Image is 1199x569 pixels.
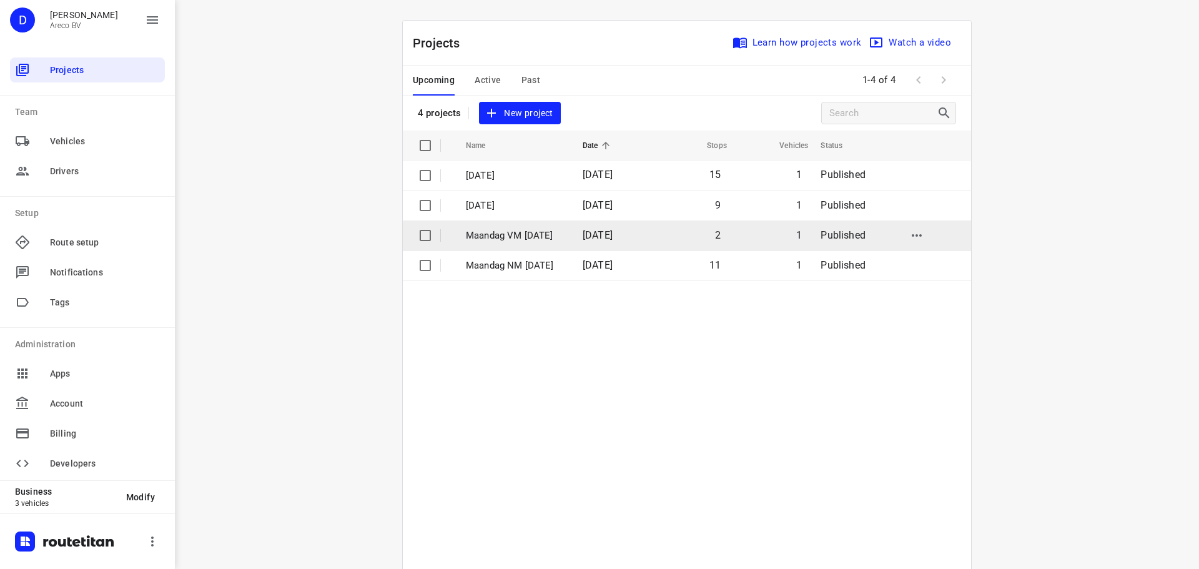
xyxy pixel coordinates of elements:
span: Route setup [50,236,160,249]
span: Account [50,397,160,410]
div: Projects [10,57,165,82]
span: [DATE] [583,199,613,211]
p: Areco BV [50,21,118,30]
p: Administration [15,338,165,351]
span: 1-4 of 4 [857,67,901,94]
button: New project [479,102,560,125]
span: Previous Page [906,67,931,92]
span: 11 [709,259,721,271]
span: Active [475,72,501,88]
span: [DATE] [583,229,613,241]
span: Published [821,259,866,271]
span: Upcoming [413,72,455,88]
span: Published [821,199,866,211]
span: 1 [796,199,802,211]
span: Projects [50,64,160,77]
div: Drivers [10,159,165,184]
div: Account [10,391,165,416]
p: Projects [413,34,470,52]
p: 3 vehicles [15,499,116,508]
div: Billing [10,421,165,446]
div: Vehicles [10,129,165,154]
span: Past [521,72,541,88]
button: Modify [116,486,165,508]
p: Didier Evrard [50,10,118,20]
p: Setup [15,207,165,220]
span: Vehicles [50,135,160,148]
div: Search [937,106,955,121]
span: Tags [50,296,160,309]
span: Billing [50,427,160,440]
span: New project [486,106,553,121]
p: [DATE] [466,169,564,183]
span: Apps [50,367,160,380]
span: Developers [50,457,160,470]
span: Date [583,138,614,153]
p: [DATE] [466,199,564,213]
span: Drivers [50,165,160,178]
span: Published [821,229,866,241]
div: D [10,7,35,32]
span: 1 [796,229,802,241]
span: 1 [796,259,802,271]
p: Maandag NM [DATE] [466,259,564,273]
div: Tags [10,290,165,315]
p: Maandag VM [DATE] [466,229,564,243]
div: Notifications [10,260,165,285]
span: Next Page [931,67,956,92]
div: Apps [10,361,165,386]
p: 4 projects [418,107,461,119]
span: 15 [709,169,721,181]
p: Business [15,487,116,497]
span: Stops [691,138,727,153]
div: Route setup [10,230,165,255]
span: 2 [715,229,721,241]
span: Published [821,169,866,181]
span: 9 [715,199,721,211]
div: Developers [10,451,165,476]
span: Name [466,138,502,153]
p: Team [15,106,165,119]
span: [DATE] [583,259,613,271]
span: [DATE] [583,169,613,181]
span: Modify [126,492,155,502]
span: Notifications [50,266,160,279]
span: Vehicles [763,138,808,153]
span: 1 [796,169,802,181]
span: Status [821,138,859,153]
input: Search projects [829,104,937,123]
